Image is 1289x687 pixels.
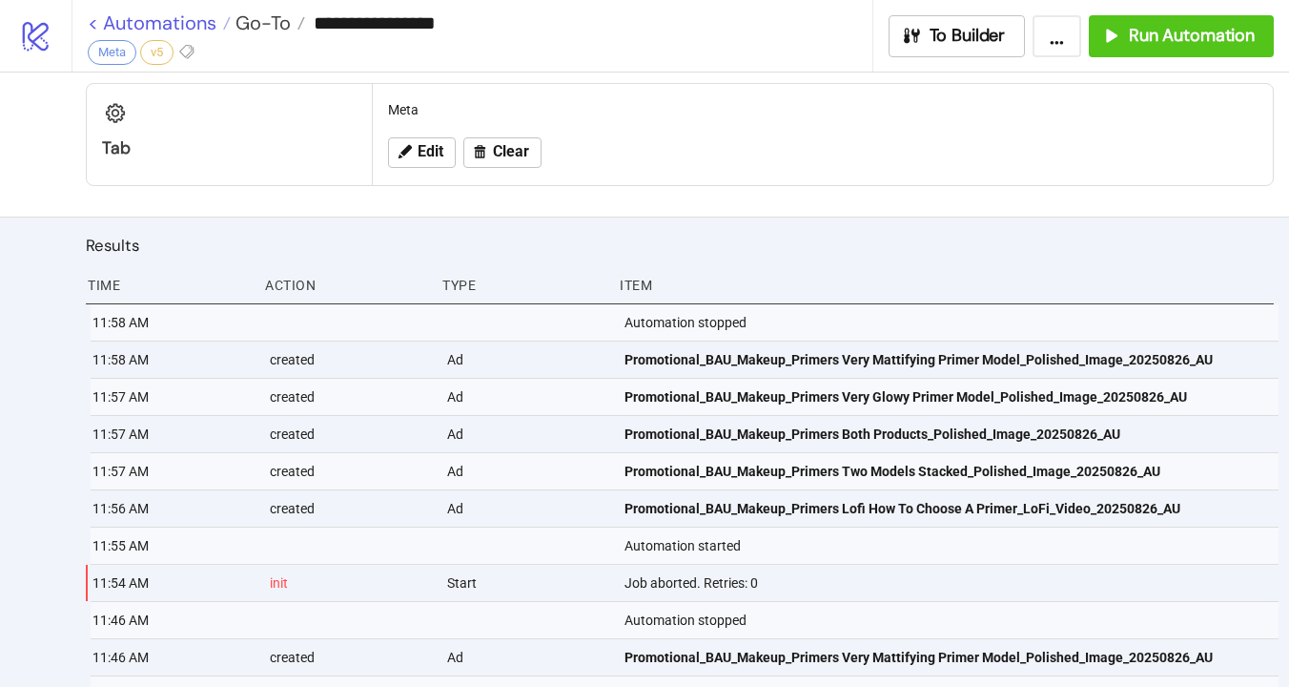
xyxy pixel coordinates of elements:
[268,416,432,452] div: created
[418,143,443,160] span: Edit
[88,40,136,65] div: Meta
[268,453,432,489] div: created
[380,92,1265,128] div: Meta
[624,639,1265,676] a: Promotional_BAU_Makeup_Primers Very Mattifying Primer Model_Polished_Image_20250826_AU
[624,416,1265,452] a: Promotional_BAU_Makeup_Primers Both Products_Polished_Image_20250826_AU
[624,349,1213,370] span: Promotional_BAU_Makeup_Primers Very Mattifying Primer Model_Polished_Image_20250826_AU
[91,416,255,452] div: 11:57 AM
[91,379,255,415] div: 11:57 AM
[623,304,1279,341] div: Automation stopped
[91,342,255,378] div: 11:58 AM
[91,565,255,601] div: 11:54 AM
[623,565,1279,601] div: Job aborted. Retries: 0
[91,528,255,564] div: 11:55 AM
[263,267,427,303] div: Action
[102,137,357,159] div: Tab
[463,137,542,168] button: Clear
[624,453,1265,489] a: Promotional_BAU_Makeup_Primers Two Models Stacked_Polished_Image_20250826_AU
[618,267,1274,303] div: Item
[88,13,231,32] a: < Automations
[268,490,432,527] div: created
[86,233,1274,258] h2: Results
[445,342,609,378] div: Ad
[268,342,432,378] div: created
[140,40,174,65] div: v5
[889,15,1026,57] button: To Builder
[445,416,609,452] div: Ad
[445,379,609,415] div: Ad
[445,565,609,601] div: Start
[624,647,1213,668] span: Promotional_BAU_Makeup_Primers Very Mattifying Primer Model_Polished_Image_20250826_AU
[1129,25,1255,47] span: Run Automation
[268,639,432,676] div: created
[91,490,255,527] div: 11:56 AM
[445,639,609,676] div: Ad
[268,379,432,415] div: created
[445,490,609,527] div: Ad
[493,143,529,160] span: Clear
[624,386,1187,407] span: Promotional_BAU_Makeup_Primers Very Glowy Primer Model_Polished_Image_20250826_AU
[268,565,432,601] div: init
[231,13,305,32] a: Go-To
[624,379,1265,415] a: Promotional_BAU_Makeup_Primers Very Glowy Primer Model_Polished_Image_20250826_AU
[623,528,1279,564] div: Automation started
[930,25,1006,47] span: To Builder
[91,602,255,638] div: 11:46 AM
[624,490,1265,527] a: Promotional_BAU_Makeup_Primers Lofi How To Choose A Primer_LoFi_Video_20250826_AU
[624,342,1265,378] a: Promotional_BAU_Makeup_Primers Very Mattifying Primer Model_Polished_Image_20250826_AU
[91,453,255,489] div: 11:57 AM
[91,639,255,676] div: 11:46 AM
[624,461,1160,482] span: Promotional_BAU_Makeup_Primers Two Models Stacked_Polished_Image_20250826_AU
[1033,15,1081,57] button: ...
[91,304,255,341] div: 11:58 AM
[388,137,456,168] button: Edit
[624,424,1120,445] span: Promotional_BAU_Makeup_Primers Both Products_Polished_Image_20250826_AU
[1089,15,1274,57] button: Run Automation
[440,267,604,303] div: Type
[623,602,1279,638] div: Automation stopped
[624,498,1180,519] span: Promotional_BAU_Makeup_Primers Lofi How To Choose A Primer_LoFi_Video_20250826_AU
[445,453,609,489] div: Ad
[231,10,291,35] span: Go-To
[86,267,250,303] div: Time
